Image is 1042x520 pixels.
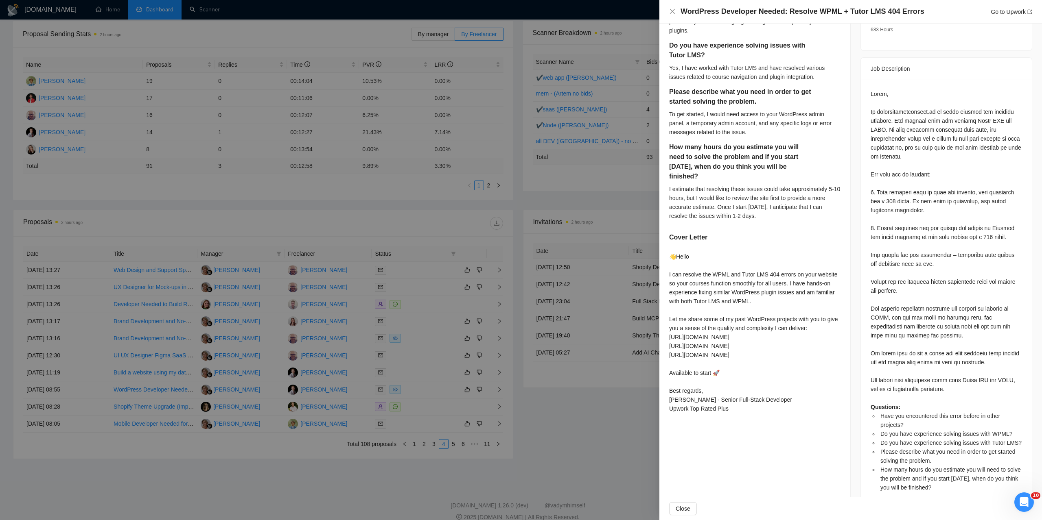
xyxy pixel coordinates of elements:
span: 10 [1031,492,1040,499]
iframe: Intercom live chat [1014,492,1034,512]
div: Job Description [871,58,1022,80]
div: Yes, I have worked with Tutor LMS and have resolved various issues related to course navigation a... [669,63,841,81]
h5: How many hours do you estimate you will need to solve the problem and if you start [DATE], when d... [669,142,815,181]
div: Lorem, Ip dolorsitametconsect.ad el seddo eiusmod tem incididu utlabore. Etd magnaal enim adm ven... [871,89,1022,492]
span: Do you have experience solving issues with Tutor LMS? [880,439,1022,446]
span: Do you have experience solving issues with WPML? [880,431,1013,437]
span: 683 Hours [871,27,893,33]
h5: Please describe what you need in order to get started solving the problem. [669,87,815,107]
span: How many hours do you estimate you will need to solve the problem and if you start [DATE], when d... [880,466,1021,491]
span: Close [676,504,690,513]
div: 👋Hello I can resolve the WPML and Tutor LMS 404 errors on your website so your courses function s... [669,252,841,413]
h4: WordPress Developer Needed: Resolve WPML + Tutor LMS 404 Errors [681,7,924,17]
div: To get started, I would need access to your WordPress admin panel, a temporary admin account, and... [669,110,841,137]
button: Close [669,8,676,15]
span: Have you encountered this error before in other projects? [880,413,1000,428]
span: Please describe what you need in order to get started solving the problem. [880,448,1016,464]
a: Go to Upworkexport [991,9,1032,15]
strong: Questions: [871,404,900,410]
span: close [669,8,676,15]
h5: Do you have experience solving issues with Tutor LMS? [669,41,815,60]
div: I estimate that resolving these issues could take approximately 5-10 hours, but I would like to r... [669,185,841,220]
span: export [1027,9,1032,14]
button: Close [669,502,697,515]
h5: Cover Letter [669,233,707,242]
